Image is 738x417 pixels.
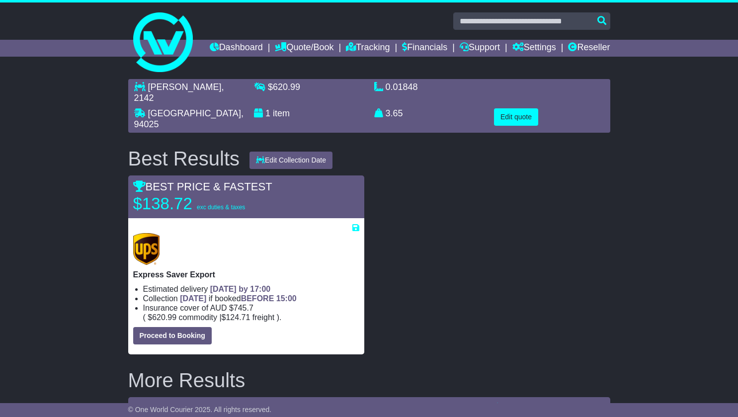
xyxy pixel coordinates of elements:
[243,402,327,412] a: Best Price- $157.37
[133,270,359,279] p: Express Saver Export
[134,82,224,103] span: , 2142
[346,40,390,57] a: Tracking
[249,152,332,169] button: Edit Collection Date
[252,313,274,322] span: Freight
[241,294,274,303] span: BEFORE
[128,369,610,391] h2: More Results
[133,233,160,265] img: UPS (new): Express Saver Export
[375,402,448,412] a: Fastest- $157.37
[146,313,277,322] span: $ $
[268,82,300,92] span: $
[133,402,171,412] span: Sorted by
[512,40,556,57] a: Settings
[133,180,272,193] span: BEST PRICE & FASTEST
[386,82,418,92] span: 0.01848
[494,108,538,126] button: Edit quote
[226,313,250,322] span: 124.71
[410,402,448,412] span: - $
[197,204,245,211] span: exc duties & taxes
[143,313,282,322] span: ( ).
[143,303,253,313] span: Insurance cover of AUD $
[123,148,245,169] div: Best Results
[210,285,271,293] span: [DATE] by 17:00
[179,313,217,322] span: Commodity
[148,108,241,118] span: [GEOGRAPHIC_DATA]
[265,108,270,118] span: 1
[174,402,215,412] a: Best Price
[276,294,297,303] span: 15:00
[133,327,212,344] button: Proceed to Booking
[180,294,206,303] span: [DATE]
[234,304,253,312] span: 745.7
[152,313,176,322] span: 620.99
[460,40,500,57] a: Support
[493,402,568,412] a: Additional Filters
[402,40,447,57] a: Financials
[210,40,263,57] a: Dashboard
[289,402,327,412] span: - $
[386,108,403,118] span: 3.65
[219,313,221,322] span: |
[180,294,296,303] span: if booked
[299,402,327,412] span: 157.37
[273,108,290,118] span: item
[568,40,610,57] a: Reseller
[275,40,333,57] a: Quote/Book
[128,406,272,414] span: © One World Courier 2025. All rights reserved.
[143,294,359,303] li: Collection
[273,82,300,92] span: 620.99
[420,402,448,412] span: 157.37
[133,194,257,214] p: $138.72
[148,82,222,92] span: [PERSON_NAME]
[143,284,359,294] li: Estimated delivery
[134,108,244,129] span: , 94025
